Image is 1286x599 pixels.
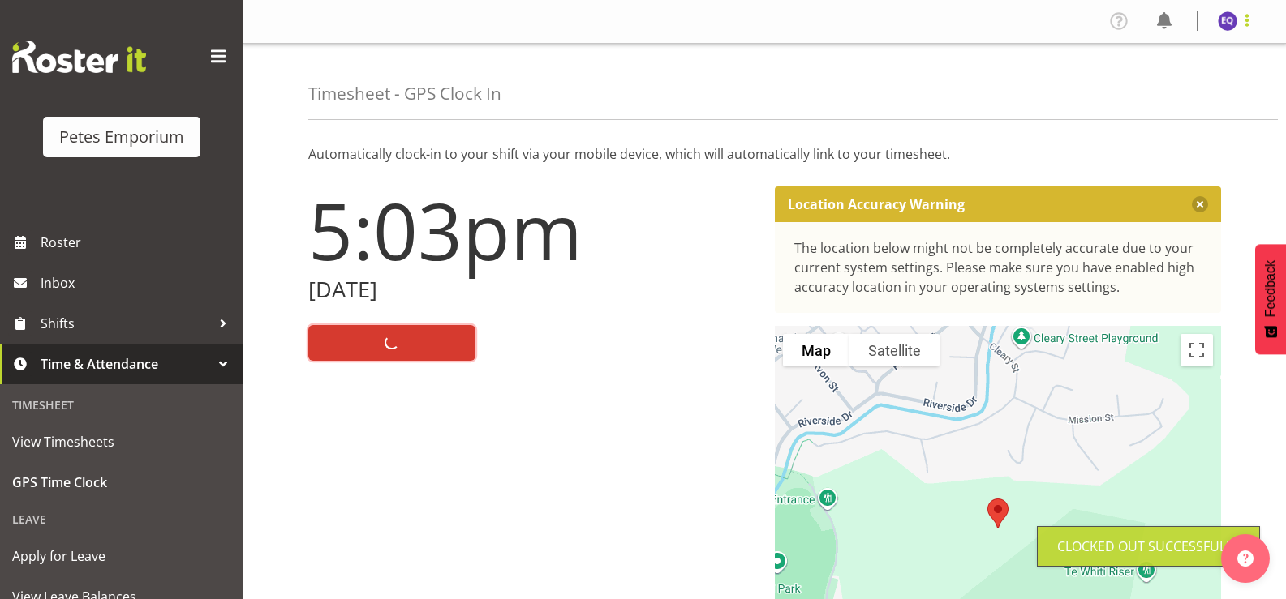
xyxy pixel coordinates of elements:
[788,196,965,212] p: Location Accuracy Warning
[4,421,239,462] a: View Timesheets
[4,388,239,421] div: Timesheet
[12,41,146,73] img: Rosterit website logo
[4,462,239,503] a: GPS Time Clock
[1057,537,1240,556] div: Clocked out Successfully
[41,230,235,255] span: Roster
[4,536,239,576] a: Apply for Leave
[794,238,1202,297] div: The location below might not be completely accurate due to your current system settings. Please m...
[1218,11,1237,31] img: esperanza-querido10799.jpg
[1181,334,1213,366] button: Toggle fullscreen view
[308,186,755,274] h1: 5:03pm
[1237,550,1254,567] img: help-xxl-2.png
[849,334,940,366] button: Show satellite imagery
[12,544,231,568] span: Apply for Leave
[4,503,239,536] div: Leave
[308,277,755,302] h2: [DATE]
[1263,260,1278,317] span: Feedback
[308,84,501,103] h4: Timesheet - GPS Clock In
[1255,244,1286,354] button: Feedback - Show survey
[12,430,231,454] span: View Timesheets
[41,311,211,336] span: Shifts
[1192,196,1208,212] button: Close message
[12,470,231,494] span: GPS Time Clock
[783,334,849,366] button: Show street map
[41,271,235,295] span: Inbox
[59,125,184,149] div: Petes Emporium
[41,352,211,376] span: Time & Attendance
[308,144,1221,164] p: Automatically clock-in to your shift via your mobile device, which will automatically link to you...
